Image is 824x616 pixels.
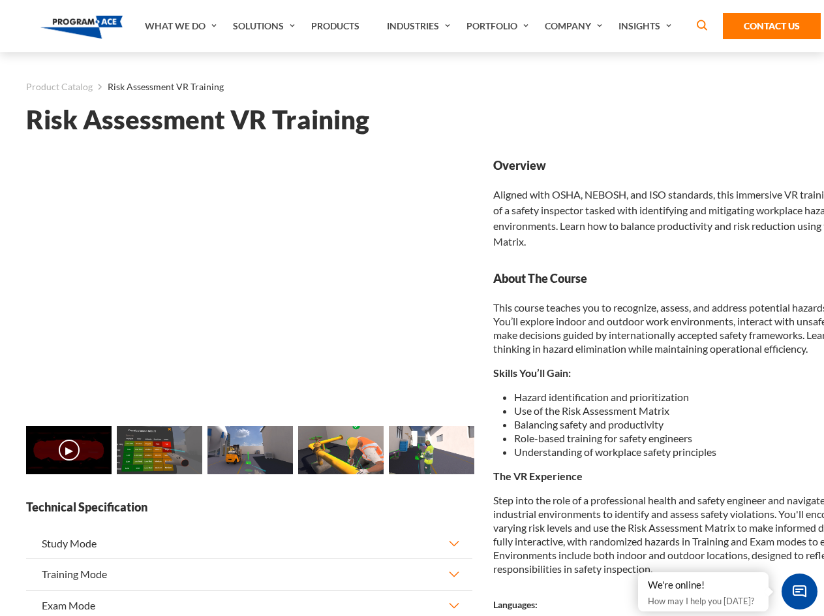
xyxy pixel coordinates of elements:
[26,559,472,589] button: Training Mode
[40,16,123,39] img: Program-Ace
[782,574,817,609] span: Chat Widget
[389,426,474,474] img: Risk Assessment VR Training - Preview 4
[26,157,472,409] iframe: Risk Assessment VR Training - Video 0
[648,593,759,609] p: How may I help you [DATE]?
[93,78,224,95] li: Risk Assessment VR Training
[493,599,538,610] strong: Languages:
[26,499,472,515] strong: Technical Specification
[59,440,80,461] button: ▶
[648,579,759,592] div: We're online!
[207,426,293,474] img: Risk Assessment VR Training - Preview 2
[26,426,112,474] img: Risk Assessment VR Training - Video 0
[298,426,384,474] img: Risk Assessment VR Training - Preview 3
[26,78,93,95] a: Product Catalog
[723,13,821,39] a: Contact Us
[26,528,472,559] button: Study Mode
[117,426,202,474] img: Risk Assessment VR Training - Preview 1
